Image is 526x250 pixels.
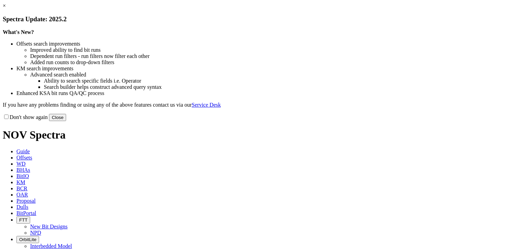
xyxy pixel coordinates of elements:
[16,148,30,154] span: Guide
[16,90,523,96] li: Enhanced KSA bit runs QA/QC process
[3,15,523,23] h3: Spectra Update: 2025.2
[30,47,523,53] li: Improved ability to find bit runs
[44,78,523,84] li: Ability to search specific fields i.e. Operator
[30,53,523,59] li: Dependent run filters - run filters now filter each other
[16,155,32,160] span: Offsets
[49,114,66,121] button: Close
[3,114,48,120] label: Don't show again
[3,102,523,108] p: If you have any problems finding or using any of the above features contact us via our
[19,217,27,223] span: FTT
[30,230,41,236] a: NPD
[16,167,30,173] span: BHAs
[16,66,523,72] li: KM search improvements
[16,204,28,210] span: Dulls
[19,237,36,242] span: OrbitLite
[16,210,36,216] span: BitPortal
[3,129,523,141] h1: NOV Spectra
[16,161,26,167] span: WD
[44,84,523,90] li: Search builder helps construct advanced query syntax
[4,115,9,119] input: Don't show again
[30,243,72,249] a: Interbedded Model
[16,186,27,191] span: BCR
[3,3,6,9] a: ×
[192,102,221,108] a: Service Desk
[16,192,28,198] span: OAR
[16,41,523,47] li: Offsets search improvements
[30,59,523,66] li: Added run counts to drop-down filters
[3,29,34,35] strong: What's New?
[30,224,67,229] a: New Bit Designs
[16,198,36,204] span: Proposal
[16,179,25,185] span: KM
[16,173,29,179] span: BitIQ
[30,72,523,78] li: Advanced search enabled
